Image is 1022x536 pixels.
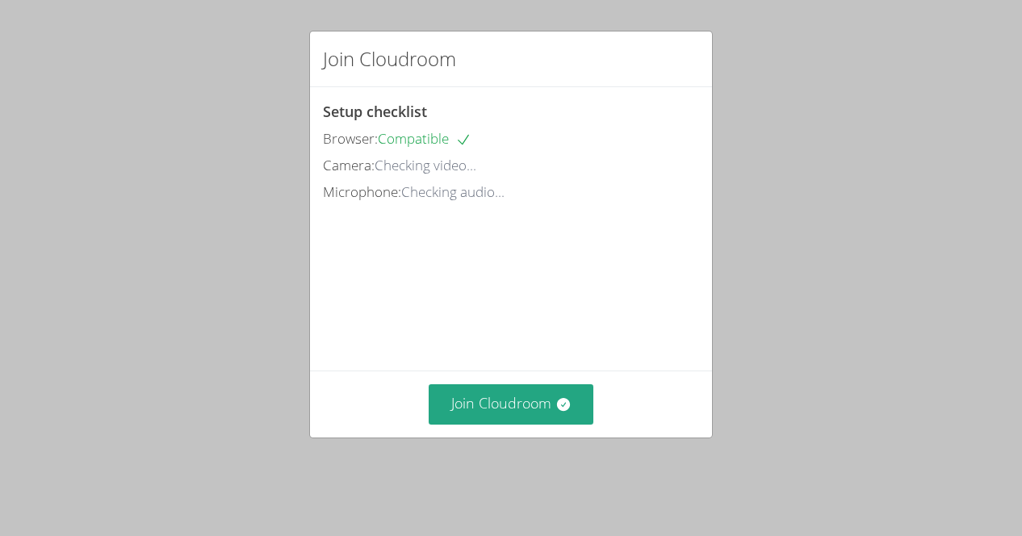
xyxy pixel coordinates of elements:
[323,44,456,73] h2: Join Cloudroom
[323,182,401,201] span: Microphone:
[323,129,378,148] span: Browser:
[429,384,594,424] button: Join Cloudroom
[401,182,505,201] span: Checking audio...
[378,129,471,148] span: Compatible
[323,156,375,174] span: Camera:
[375,156,476,174] span: Checking video...
[323,102,427,121] span: Setup checklist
